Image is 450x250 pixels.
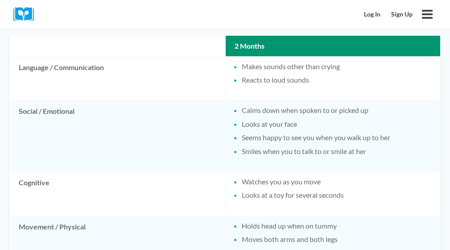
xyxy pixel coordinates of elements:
td: Social / Emotional [10,101,225,171]
a: Log In [359,6,386,23]
li: Calms down when spoken to or picked up [242,105,432,115]
li: Moves both arms and both legs [242,234,432,244]
li: Holds head up when on tummy [242,221,432,231]
button: Open menu [418,5,437,24]
a: Sign Up [386,6,418,23]
td: Language / Communication [10,57,225,100]
td: Cognitive [10,172,225,216]
li: Reacts to loud sounds [242,75,432,85]
li: Makes sounds other than crying [242,62,432,71]
th: 2 Months [226,36,441,56]
li: Watches you as you move [242,177,432,187]
li: Looks at a toy for several seconds [242,190,432,200]
li: Looks at your face [242,119,432,129]
img: Cox Campus [13,7,40,21]
nav: Secondary Mobile Navigation [359,6,418,23]
li: Seems happy to see you when you walk up to her [242,133,432,142]
li: Smiles when you to talk to or smile at her [242,146,432,156]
